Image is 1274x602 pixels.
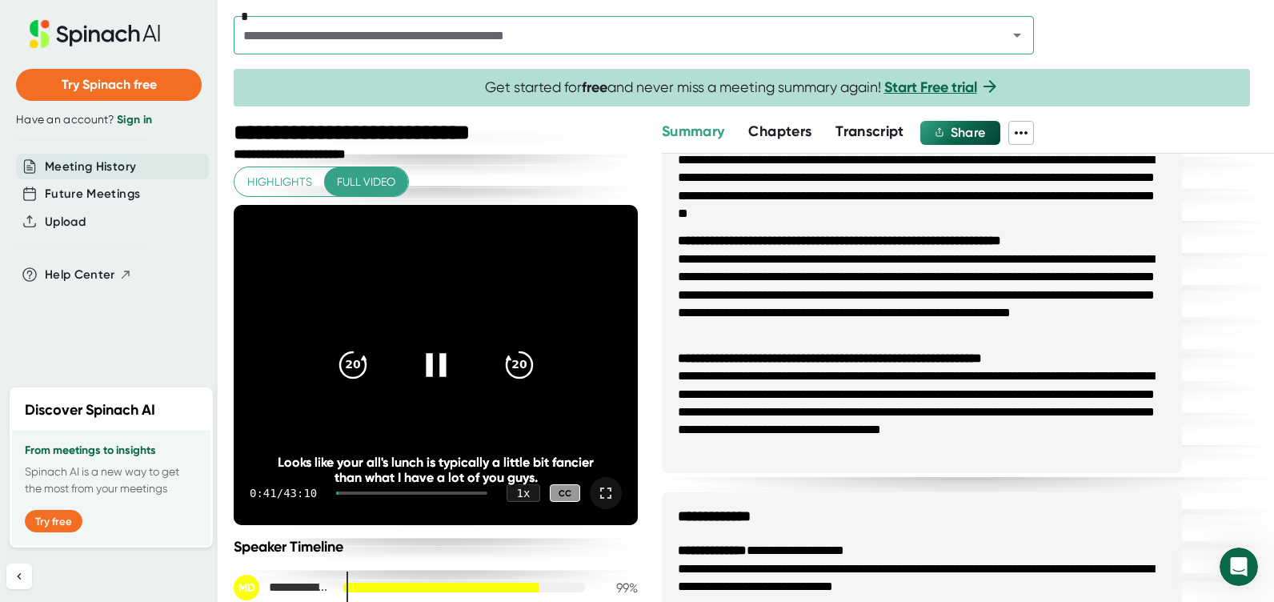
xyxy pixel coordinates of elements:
span: Transcript [835,122,904,140]
button: Meeting History [45,158,136,176]
span: Summary [662,122,724,140]
button: Try free [25,510,82,532]
div: 1 x [507,484,540,502]
div: MD [234,575,259,600]
div: Megan Durnell [234,575,330,600]
h3: From meetings to insights [25,444,198,457]
button: Help Center [45,266,132,284]
b: free [582,78,607,96]
span: Share [951,125,986,140]
div: 99 % [598,580,638,596]
p: Spinach AI is a new way to get the most from your meetings [25,464,198,497]
iframe: Intercom live chat [1220,548,1258,586]
button: Try Spinach free [16,69,202,101]
button: Upload [45,213,86,231]
button: Highlights [234,167,325,197]
div: Have an account? [16,113,202,127]
span: Highlights [247,172,312,192]
button: Full video [324,167,408,197]
div: Looks like your all's lunch is typically a little bit fancier than what I have a lot of you guys. [274,455,598,485]
button: Chapters [748,121,811,142]
button: Future Meetings [45,185,140,203]
button: Summary [662,121,724,142]
a: Start Free trial [884,78,977,96]
span: Get started for and never miss a meeting summary again! [485,78,1000,97]
span: Chapters [748,122,811,140]
div: CC [550,484,580,503]
a: Sign in [117,113,152,126]
span: Try Spinach free [62,77,157,92]
button: Transcript [835,121,904,142]
button: Share [920,121,1000,145]
div: 0:41 / 43:10 [250,487,317,500]
h2: Discover Spinach AI [25,399,155,421]
div: Speaker Timeline [234,538,638,556]
span: Full video [337,172,395,192]
span: Help Center [45,266,115,284]
button: Open [1006,24,1028,46]
button: Collapse sidebar [6,564,32,589]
